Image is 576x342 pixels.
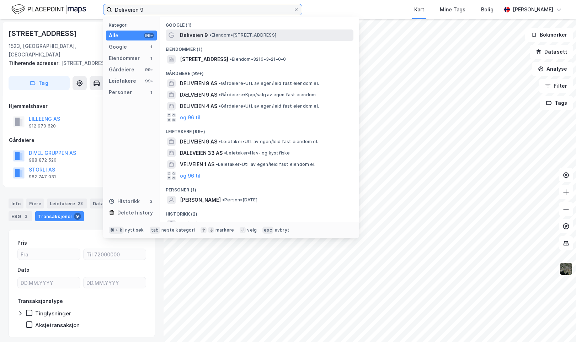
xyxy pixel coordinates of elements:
[84,249,146,260] input: Til 72000000
[35,211,84,221] div: Transaksjoner
[209,32,212,38] span: •
[540,308,576,342] iframe: Chat Widget
[160,206,359,218] div: Historikk (2)
[9,199,23,208] div: Info
[219,92,221,97] span: •
[9,102,155,110] div: Hjemmelshaver
[148,89,154,95] div: 1
[109,197,140,206] div: Historikk
[530,45,573,59] button: Datasett
[22,213,30,220] div: 3
[9,59,149,67] div: [STREET_ADDRESS]
[481,5,494,14] div: Bolig
[35,310,71,317] div: Tinglysninger
[160,17,359,29] div: Google (1)
[9,76,70,90] button: Tag
[9,42,123,59] div: 1523, [GEOGRAPHIC_DATA], [GEOGRAPHIC_DATA]
[219,103,221,109] span: •
[215,227,234,233] div: markere
[219,139,318,145] span: Leietaker • Utl. av egen/leid fast eiendom el.
[532,62,573,76] button: Analyse
[18,249,80,260] input: Fra
[47,199,87,208] div: Leietakere
[161,227,195,233] div: neste kategori
[160,65,359,78] div: Gårdeiere (99+)
[224,150,290,156] span: Leietaker • Hav- og kystfiske
[29,157,57,163] div: 988 872 520
[9,28,78,39] div: [STREET_ADDRESS]
[150,227,160,234] div: tab
[180,160,214,169] span: VELVEIEN 1 AS
[222,197,257,203] span: Person • [DATE]
[117,208,153,217] div: Delete history
[9,136,155,145] div: Gårdeiere
[230,56,232,62] span: •
[180,79,217,88] span: DELIVEIEN 9 AS
[160,41,359,54] div: Eiendommer (1)
[219,92,316,98] span: Gårdeiere • Kjøp/salg av egen fast eiendom
[11,3,86,16] img: logo.f888ab2527a4732fd821a326f86c7f29.svg
[525,28,573,42] button: Bokmerker
[180,220,208,228] span: Deliveien 9
[148,199,154,204] div: 2
[209,32,276,38] span: Eiendom • [STREET_ADDRESS]
[109,22,157,28] div: Kategori
[219,81,319,86] span: Gårdeiere • Utl. av egen/leid fast eiendom el.
[109,54,140,63] div: Eiendommer
[247,227,257,233] div: velg
[219,139,221,144] span: •
[29,123,56,129] div: 912 970 620
[180,196,221,204] span: [PERSON_NAME]
[559,262,573,276] img: 9k=
[17,239,27,247] div: Pris
[17,297,63,305] div: Transaksjonstype
[216,162,315,167] span: Leietaker • Utl. av egen/leid fast eiendom el.
[74,213,81,220] div: 9
[90,199,125,208] div: Datasett
[125,227,144,233] div: nytt søk
[224,150,226,156] span: •
[148,55,154,61] div: 1
[109,31,118,40] div: Alle
[216,162,218,167] span: •
[539,79,573,93] button: Filter
[540,308,576,342] div: Kontrollprogram for chat
[144,67,154,72] div: 99+
[180,172,201,180] button: og 96 til
[219,81,221,86] span: •
[180,113,201,122] button: og 96 til
[26,199,44,208] div: Eiere
[209,221,212,227] span: •
[275,227,289,233] div: avbryt
[144,33,154,38] div: 99+
[160,123,359,136] div: Leietakere (99+)
[160,181,359,194] div: Personer (1)
[513,5,553,14] div: [PERSON_NAME]
[209,221,276,227] span: Eiendom • [STREET_ADDRESS]
[35,322,80,329] div: Aksjetransaksjon
[109,77,136,85] div: Leietakere
[9,60,61,66] span: Tilhørende adresser:
[148,44,154,50] div: 1
[112,4,293,15] input: Søk på adresse, matrikkel, gårdeiere, leietakere eller personer
[540,96,573,110] button: Tags
[414,5,424,14] div: Kart
[109,43,127,51] div: Google
[262,227,273,234] div: esc
[222,197,224,202] span: •
[180,91,217,99] span: DÆLVEIEN 9 AS
[230,56,286,62] span: Eiendom • 3216-3-21-0-0
[76,200,84,207] div: 28
[17,266,30,274] div: Dato
[144,78,154,84] div: 99+
[180,137,217,146] span: DELIVEIEN 9 AS
[180,149,223,157] span: DALEVEIEN 33 AS
[180,55,228,64] span: [STREET_ADDRESS]
[9,211,32,221] div: ESG
[219,103,319,109] span: Gårdeiere • Utl. av egen/leid fast eiendom el.
[109,65,134,74] div: Gårdeiere
[109,227,124,234] div: ⌘ + k
[180,31,208,39] span: Deliveien 9
[18,277,80,288] input: DD.MM.YYYY
[180,102,217,110] span: DELIVEIEN 4 AS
